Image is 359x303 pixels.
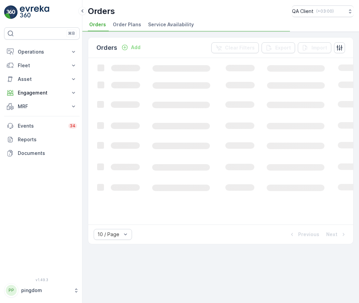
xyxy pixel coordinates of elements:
[119,43,143,52] button: Add
[4,119,80,133] a: Events34
[20,5,49,19] img: logo_light-DOdMpM7g.png
[4,146,80,160] a: Documents
[18,89,66,96] p: Engagement
[4,86,80,100] button: Engagement
[288,230,320,239] button: Previous
[211,42,259,53] button: Clear Filters
[275,44,291,51] p: Export
[4,72,80,86] button: Asset
[298,231,319,238] p: Previous
[4,283,80,298] button: PPpingdom
[18,76,66,83] p: Asset
[148,21,194,28] span: Service Availability
[96,43,117,53] p: Orders
[18,103,66,110] p: MRF
[6,285,17,296] div: PP
[18,48,66,55] p: Operations
[18,136,77,143] p: Reports
[326,231,337,238] p: Next
[316,9,334,14] p: ( +03:00 )
[18,122,64,129] p: Events
[262,42,295,53] button: Export
[4,45,80,59] button: Operations
[4,278,80,282] span: v 1.49.3
[325,230,348,239] button: Next
[292,5,354,17] button: QA Client(+03:00)
[131,44,141,51] p: Add
[4,100,80,113] button: MRF
[70,123,76,129] p: 34
[311,44,327,51] p: Import
[21,287,70,294] p: pingdom
[18,150,77,157] p: Documents
[4,133,80,146] a: Reports
[113,21,141,28] span: Order Plans
[4,59,80,72] button: Fleet
[4,5,18,19] img: logo
[88,6,115,17] p: Orders
[292,8,314,15] p: QA Client
[68,31,75,36] p: ⌘B
[18,62,66,69] p: Fleet
[89,21,106,28] span: Orders
[298,42,331,53] button: Import
[225,44,255,51] p: Clear Filters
